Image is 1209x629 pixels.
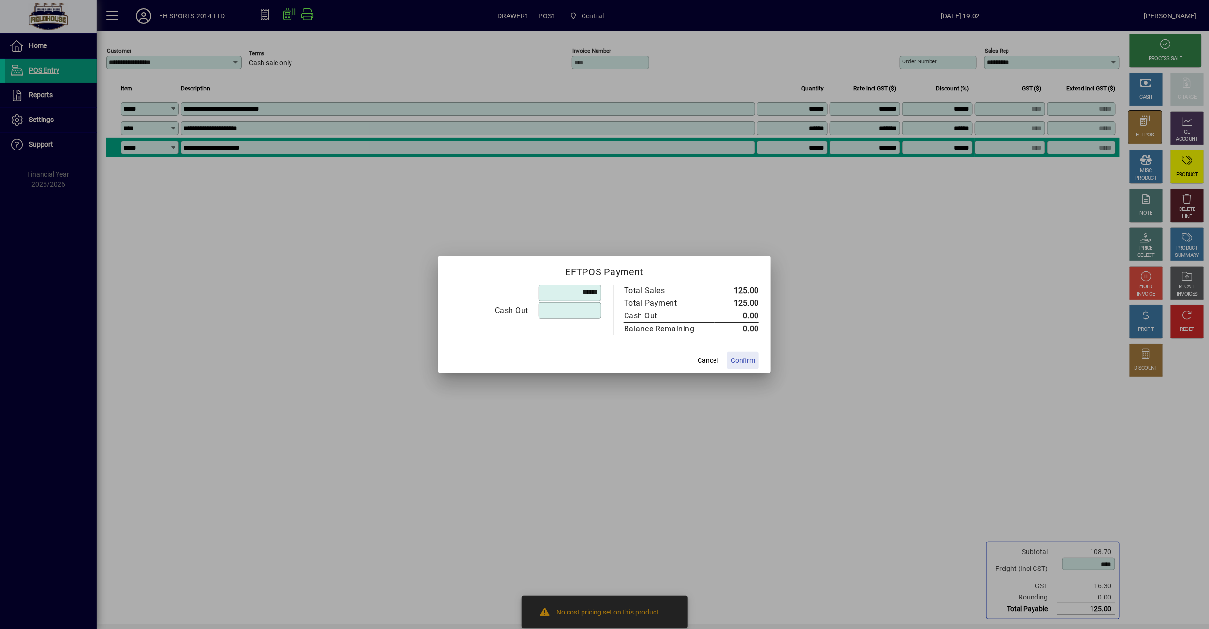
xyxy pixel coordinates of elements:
span: Cancel [698,356,718,366]
div: Cash Out [451,305,528,316]
button: Cancel [692,352,723,369]
h2: EFTPOS Payment [438,256,771,284]
div: Cash Out [624,310,705,322]
span: Confirm [731,356,755,366]
td: 125.00 [715,297,759,310]
td: Total Payment [624,297,715,310]
td: 0.00 [715,323,759,336]
td: Total Sales [624,285,715,297]
td: 0.00 [715,310,759,323]
div: Balance Remaining [624,323,705,335]
td: 125.00 [715,285,759,297]
button: Confirm [727,352,759,369]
